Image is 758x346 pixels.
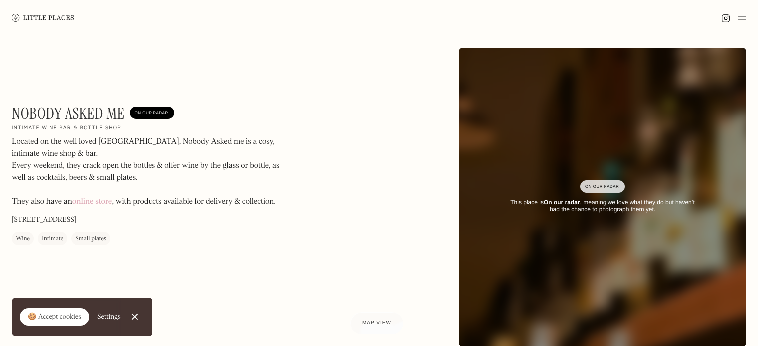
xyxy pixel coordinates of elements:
a: online store [72,198,112,206]
a: Settings [97,306,121,328]
div: On Our Radar [585,182,620,192]
p: Located on the well loved [GEOGRAPHIC_DATA], Nobody Asked me is a cosy, intimate wine shop & bar.... [12,136,281,208]
h2: Intimate wine bar & bottle shop [12,125,121,132]
a: 🍪 Accept cookies [20,308,89,326]
strong: On our radar [544,199,580,206]
div: Wine [16,234,30,244]
a: Close Cookie Popup [125,307,145,327]
span: Map view [362,320,391,326]
a: Map view [350,312,403,334]
div: On Our Radar [135,108,169,118]
div: This place is , meaning we love what they do but haven’t had the chance to photograph them yet. [505,199,700,213]
div: 🍪 Accept cookies [28,312,81,322]
div: Settings [97,313,121,320]
h1: Nobody Asked Me [12,104,125,123]
p: [STREET_ADDRESS] [12,215,76,225]
div: Intimate [42,234,63,244]
div: Small plates [75,234,106,244]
